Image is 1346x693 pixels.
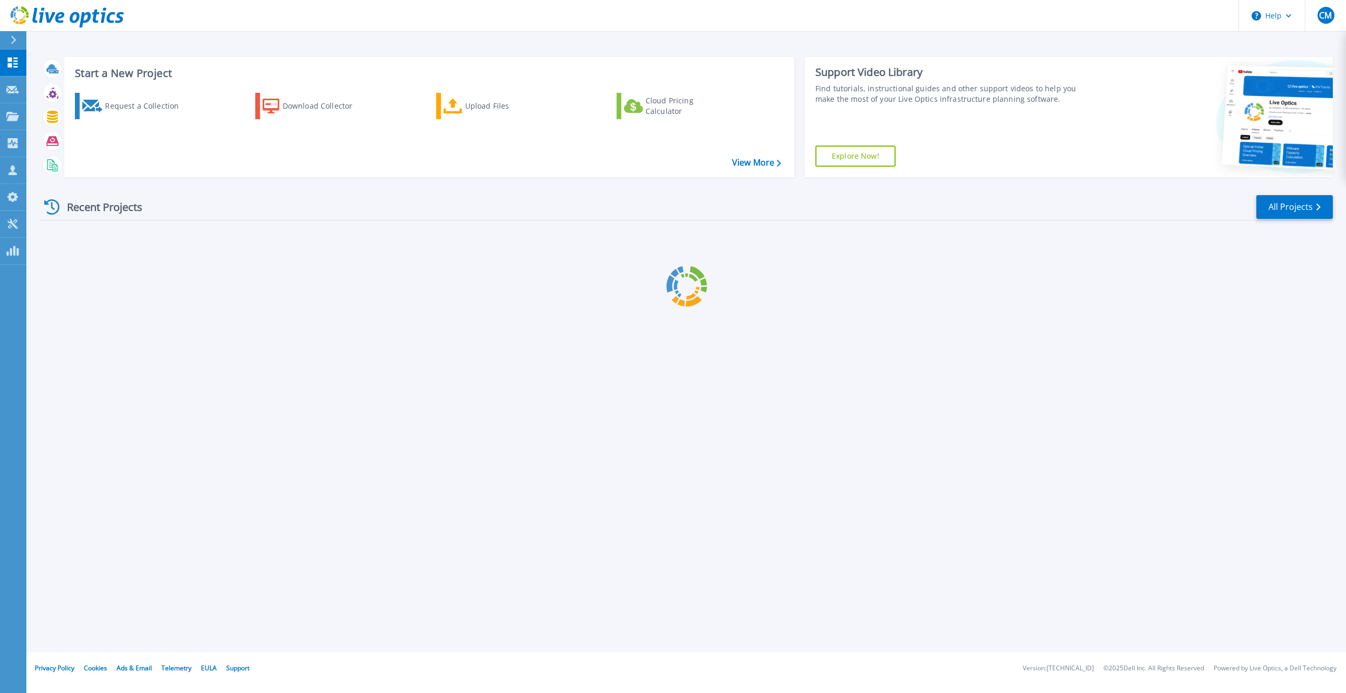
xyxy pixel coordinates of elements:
div: Upload Files [465,95,550,117]
a: Ads & Email [117,663,152,672]
a: Explore Now! [815,146,896,167]
div: Download Collector [283,95,367,117]
li: Powered by Live Optics, a Dell Technology [1214,665,1337,672]
a: Upload Files [436,93,554,119]
div: Request a Collection [105,95,189,117]
span: CM [1319,11,1332,20]
a: All Projects [1256,195,1333,219]
a: Telemetry [161,663,191,672]
div: Cloud Pricing Calculator [646,95,730,117]
a: Privacy Policy [35,663,74,672]
a: Download Collector [255,93,373,119]
a: Request a Collection [75,93,193,119]
li: Version: [TECHNICAL_ID] [1023,665,1094,672]
a: Support [226,663,249,672]
div: Find tutorials, instructional guides and other support videos to help you make the most of your L... [815,83,1088,104]
a: Cookies [84,663,107,672]
a: EULA [201,663,217,672]
div: Support Video Library [815,65,1088,79]
a: Cloud Pricing Calculator [617,93,734,119]
li: © 2025 Dell Inc. All Rights Reserved [1103,665,1204,672]
div: Recent Projects [41,194,157,220]
a: View More [732,158,781,168]
h3: Start a New Project [75,68,781,79]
